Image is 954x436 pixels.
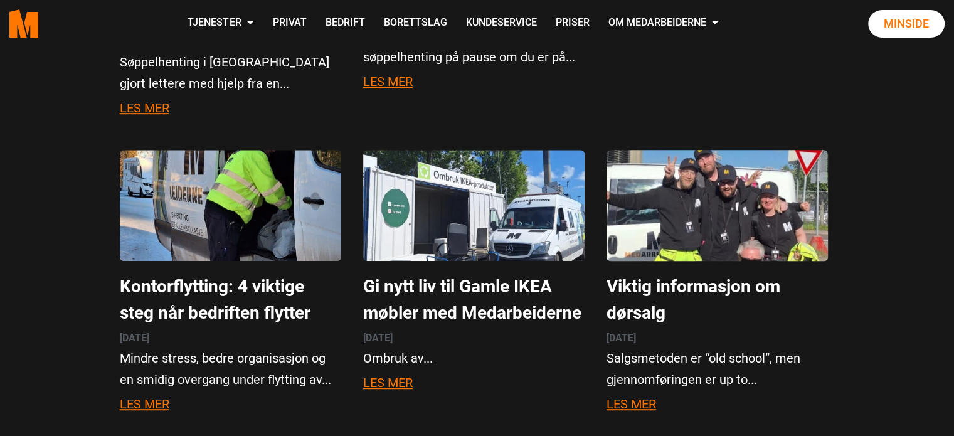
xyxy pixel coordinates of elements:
img: Flytting-bedrift-oslo [120,150,341,261]
a: Les mer om Viktig informasjon om dørsalg button [607,396,656,412]
a: Les mer om Viktig informasjon om dørsalg main title [607,276,780,323]
p: Søppelhenting i [GEOGRAPHIC_DATA] gjort lettere med hjelp fra en... [120,51,341,94]
a: Les mer om Kontorflytting: 4 viktige steg når bedriften flytter main title [120,276,310,323]
a: Priser [546,1,598,46]
a: Privat [263,1,315,46]
a: Bedrift [315,1,374,46]
a: Om Medarbeiderne [598,1,728,46]
a: Les mer om Søppeltømming – gi beskjed om du er på ferie i sommer button [363,74,413,89]
span: [DATE] [120,36,149,48]
span: [DATE] [363,332,393,344]
a: Les mer om Kontorflytting: 4 viktige steg når bedriften flytter button [120,396,169,412]
a: Les mer om Gi nytt liv til Gamle IKEA møbler med Medarbeiderne featured image [363,197,585,212]
a: Kundeservice [456,1,546,46]
p: Salgsmetoden er “old school”, men gjennomføringen er up to... [607,348,828,390]
a: Borettslag [374,1,456,46]
a: Tjenester [178,1,263,46]
p: Mindre stress, bedre organisasjon og en smidig overgang under flytting av... [120,348,341,390]
span: [DATE] [120,332,149,344]
a: Les mer om Viktig informasjon om dørsalg featured image [607,197,828,212]
a: Minside [868,10,945,38]
a: Les mer om Kontorflytting: 4 viktige steg når bedriften flytter featured image [120,197,341,212]
p: Ombruk av... [363,348,585,369]
img: Medarbeiderne IKEA [363,150,585,261]
a: Les mer om Søppeltømming Oslo, søppeltaxi og gaterydder FAQ button [120,100,169,115]
a: Les mer om Gi nytt liv til Gamle IKEA møbler med Medarbeiderne button [363,375,413,390]
img: Medarbeiderne dørsalg info [585,139,851,272]
span: [DATE] [607,332,636,344]
a: Les mer om Gi nytt liv til Gamle IKEA møbler med Medarbeiderne main title [363,276,581,323]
